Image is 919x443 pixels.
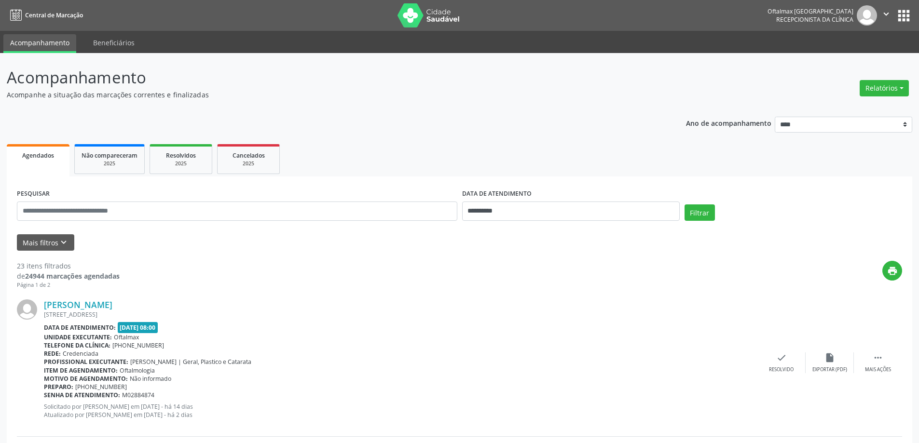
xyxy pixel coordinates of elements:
b: Data de atendimento: [44,323,116,332]
span: Agendados [22,151,54,160]
span: M02884874 [122,391,154,399]
div: Oftalmax [GEOGRAPHIC_DATA] [768,7,853,15]
span: Recepcionista da clínica [776,15,853,24]
span: Credenciada [63,349,98,358]
i: check [776,352,787,363]
p: Ano de acompanhamento [686,117,771,129]
div: 23 itens filtrados [17,261,120,271]
div: Exportar (PDF) [812,366,847,373]
span: Oftalmologia [120,366,155,375]
div: 2025 [224,160,273,167]
b: Item de agendamento: [44,366,118,375]
span: Resolvidos [166,151,196,160]
b: Rede: [44,349,61,358]
div: 2025 [82,160,137,167]
i: keyboard_arrow_down [58,237,69,248]
button: print [882,261,902,281]
span: [DATE] 08:00 [118,322,158,333]
div: de [17,271,120,281]
button: Mais filtroskeyboard_arrow_down [17,234,74,251]
span: [PHONE_NUMBER] [75,383,127,391]
p: Acompanhamento [7,66,641,90]
p: Acompanhe a situação das marcações correntes e finalizadas [7,90,641,100]
i: insert_drive_file [824,352,835,363]
div: [STREET_ADDRESS] [44,310,757,319]
a: [PERSON_NAME] [44,299,112,310]
button: Relatórios [860,80,909,96]
span: [PERSON_NAME] | Geral, Plastico e Catarata [130,358,251,366]
i:  [881,9,892,19]
p: Solicitado por [PERSON_NAME] em [DATE] - há 14 dias Atualizado por [PERSON_NAME] em [DATE] - há 2... [44,403,757,419]
img: img [17,299,37,320]
b: Preparo: [44,383,73,391]
i: print [887,266,898,276]
b: Senha de atendimento: [44,391,120,399]
a: Acompanhamento [3,34,76,53]
span: Não compareceram [82,151,137,160]
span: [PHONE_NUMBER] [112,341,164,349]
b: Unidade executante: [44,333,112,341]
div: 2025 [157,160,205,167]
img: img [857,5,877,26]
button: Filtrar [685,204,715,221]
div: Mais ações [865,366,891,373]
div: Resolvido [769,366,794,373]
i:  [873,352,883,363]
button: apps [895,7,912,24]
span: Não informado [130,375,171,383]
label: DATA DE ATENDIMENTO [462,187,532,201]
button:  [877,5,895,26]
span: Cancelados [233,151,265,160]
b: Profissional executante: [44,358,128,366]
b: Motivo de agendamento: [44,375,128,383]
label: PESQUISAR [17,187,50,201]
b: Telefone da clínica: [44,341,110,349]
span: Oftalmax [114,333,139,341]
span: Central de Marcação [25,11,83,19]
strong: 24944 marcações agendadas [25,271,120,281]
div: Página 1 de 2 [17,281,120,289]
a: Central de Marcação [7,7,83,23]
a: Beneficiários [86,34,141,51]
